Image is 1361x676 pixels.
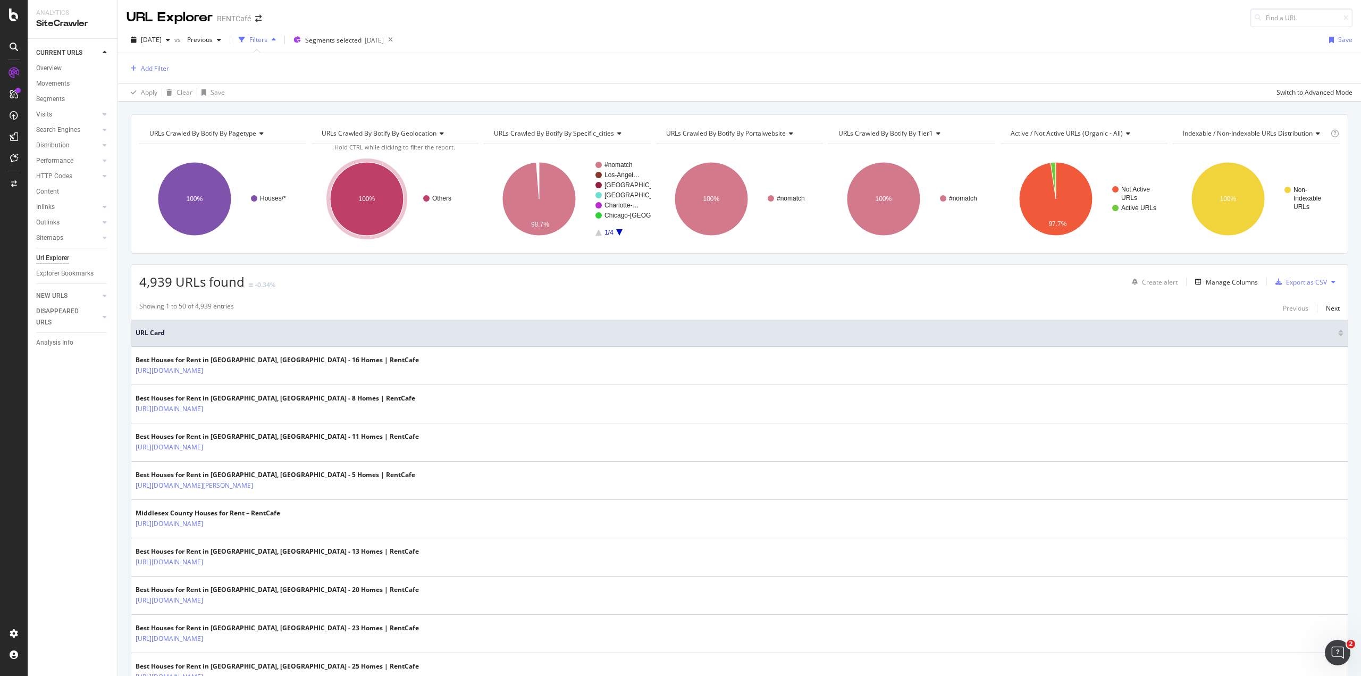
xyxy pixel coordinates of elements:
div: Explorer Bookmarks [36,268,94,279]
button: Next [1326,302,1340,314]
div: Best Houses for Rent in [GEOGRAPHIC_DATA], [GEOGRAPHIC_DATA] - 11 Homes | RentCafe [136,432,419,441]
span: Active / Not Active URLs (organic - all) [1011,129,1123,138]
iframe: Intercom live chat [1325,640,1350,665]
div: Apply [141,88,157,97]
span: 2 [1347,640,1355,648]
a: Performance [36,155,99,166]
div: -0.34% [255,280,275,289]
a: Outlinks [36,217,99,228]
a: [URL][DOMAIN_NAME] [136,595,203,606]
button: Previous [183,31,225,48]
button: Switch to Advanced Mode [1272,84,1352,101]
a: Distribution [36,140,99,151]
button: Apply [127,84,157,101]
div: Export as CSV [1286,278,1327,287]
a: Explorer Bookmarks [36,268,110,279]
a: [URL][DOMAIN_NAME] [136,404,203,414]
img: Equal [249,283,253,287]
div: SiteCrawler [36,18,109,30]
div: Switch to Advanced Mode [1276,88,1352,97]
span: URLs Crawled By Botify By geolocation [322,129,436,138]
svg: A chart. [312,153,478,245]
div: Filters [249,35,267,44]
a: DISAPPEARED URLS [36,306,99,328]
svg: A chart. [1001,153,1167,245]
div: Analytics [36,9,109,18]
div: Search Engines [36,124,80,136]
a: [URL][DOMAIN_NAME] [136,557,203,567]
text: [GEOGRAPHIC_DATA]-[GEOGRAPHIC_DATA]/* [604,181,744,189]
text: 100% [875,195,892,203]
div: Sitemaps [36,232,63,244]
button: Save [197,84,225,101]
span: URLs Crawled By Botify By portalwebsite [666,129,786,138]
div: CURRENT URLS [36,47,82,59]
text: [GEOGRAPHIC_DATA]-[GEOGRAPHIC_DATA]/* [604,191,744,199]
div: Best Houses for Rent in [GEOGRAPHIC_DATA], [GEOGRAPHIC_DATA] - 23 Homes | RentCafe [136,623,419,633]
button: Save [1325,31,1352,48]
input: Find a URL [1250,9,1352,27]
h4: URLs Crawled By Botify By geolocation [320,125,469,142]
text: 1/4 [604,229,614,236]
div: Movements [36,78,70,89]
div: Manage Columns [1206,278,1258,287]
a: [URL][DOMAIN_NAME] [136,633,203,644]
div: Middlesex County Houses for Rent – RentCafe [136,508,280,518]
text: Charlotte-… [604,202,639,209]
span: 4,939 URLs found [139,273,245,290]
a: [URL][DOMAIN_NAME][PERSON_NAME] [136,480,253,491]
div: [DATE] [365,36,384,45]
button: Segments selected[DATE] [289,31,384,48]
button: [DATE] [127,31,174,48]
div: Analysis Info [36,337,73,348]
a: HTTP Codes [36,171,99,182]
div: A chart. [1173,153,1340,245]
a: Inlinks [36,202,99,213]
div: RENTCafé [217,13,251,24]
button: Previous [1283,302,1308,314]
span: Segments selected [305,36,362,45]
div: Content [36,186,59,197]
svg: A chart. [656,153,823,245]
div: A chart. [484,153,651,245]
div: DISAPPEARED URLS [36,306,90,328]
text: Active URLs [1121,204,1156,212]
div: Outlinks [36,217,60,228]
a: Url Explorer [36,253,110,264]
a: Overview [36,63,110,74]
div: Best Houses for Rent in [GEOGRAPHIC_DATA], [GEOGRAPHIC_DATA] - 5 Homes | RentCafe [136,470,415,480]
a: Movements [36,78,110,89]
span: URLs Crawled By Botify By specific_cities [494,129,614,138]
text: #nomatch [604,161,633,169]
div: Best Houses for Rent in [GEOGRAPHIC_DATA], [GEOGRAPHIC_DATA] - 16 Homes | RentCafe [136,355,419,365]
span: Hold CTRL while clicking to filter the report. [334,143,455,151]
text: Los-Angel… [604,171,640,179]
text: 97.7% [1048,220,1066,228]
text: #nomatch [949,195,977,202]
button: Filters [234,31,280,48]
a: NEW URLS [36,290,99,302]
a: Sitemaps [36,232,99,244]
button: Export as CSV [1271,273,1327,290]
text: URLs [1121,194,1137,202]
span: vs [174,35,183,44]
div: Overview [36,63,62,74]
h4: Indexable / Non-Indexable URLs Distribution [1181,125,1329,142]
text: Indexable [1293,195,1321,202]
text: 100% [358,195,375,203]
button: Clear [162,84,192,101]
a: CURRENT URLS [36,47,99,59]
div: Segments [36,94,65,105]
text: Houses/* [260,195,286,202]
div: Url Explorer [36,253,69,264]
div: Performance [36,155,73,166]
svg: A chart. [139,153,306,245]
button: Create alert [1128,273,1178,290]
div: URL Explorer [127,9,213,27]
a: [URL][DOMAIN_NAME] [136,442,203,453]
h4: URLs Crawled By Botify By tier1 [836,125,986,142]
div: Create alert [1142,278,1178,287]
